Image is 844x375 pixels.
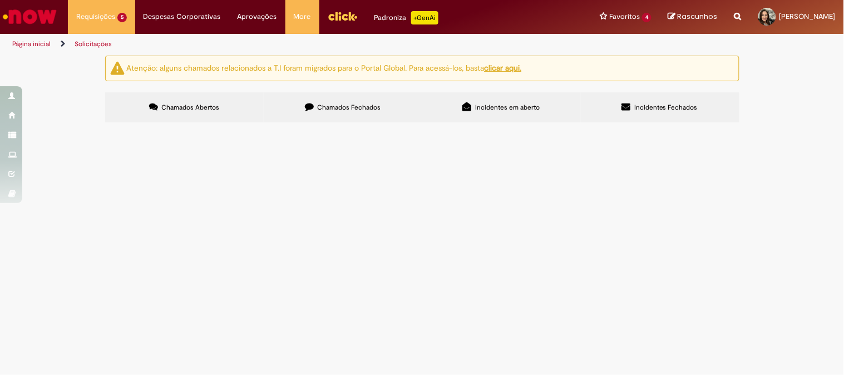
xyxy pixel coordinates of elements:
[642,13,651,22] span: 4
[634,103,698,112] span: Incidentes Fechados
[485,63,522,73] a: clicar aqui.
[668,12,718,22] a: Rascunhos
[411,11,438,24] p: +GenAi
[76,11,115,22] span: Requisições
[678,11,718,22] span: Rascunhos
[238,11,277,22] span: Aprovações
[144,11,221,22] span: Despesas Corporativas
[328,8,358,24] img: click_logo_yellow_360x200.png
[117,13,127,22] span: 5
[8,34,554,55] ul: Trilhas de página
[161,103,219,112] span: Chamados Abertos
[609,11,640,22] span: Favoritos
[1,6,58,28] img: ServiceNow
[75,40,112,48] a: Solicitações
[127,63,522,73] ng-bind-html: Atenção: alguns chamados relacionados a T.I foram migrados para o Portal Global. Para acessá-los,...
[12,40,51,48] a: Página inicial
[317,103,381,112] span: Chamados Fechados
[374,11,438,24] div: Padroniza
[475,103,540,112] span: Incidentes em aberto
[779,12,836,21] span: [PERSON_NAME]
[294,11,311,22] span: More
